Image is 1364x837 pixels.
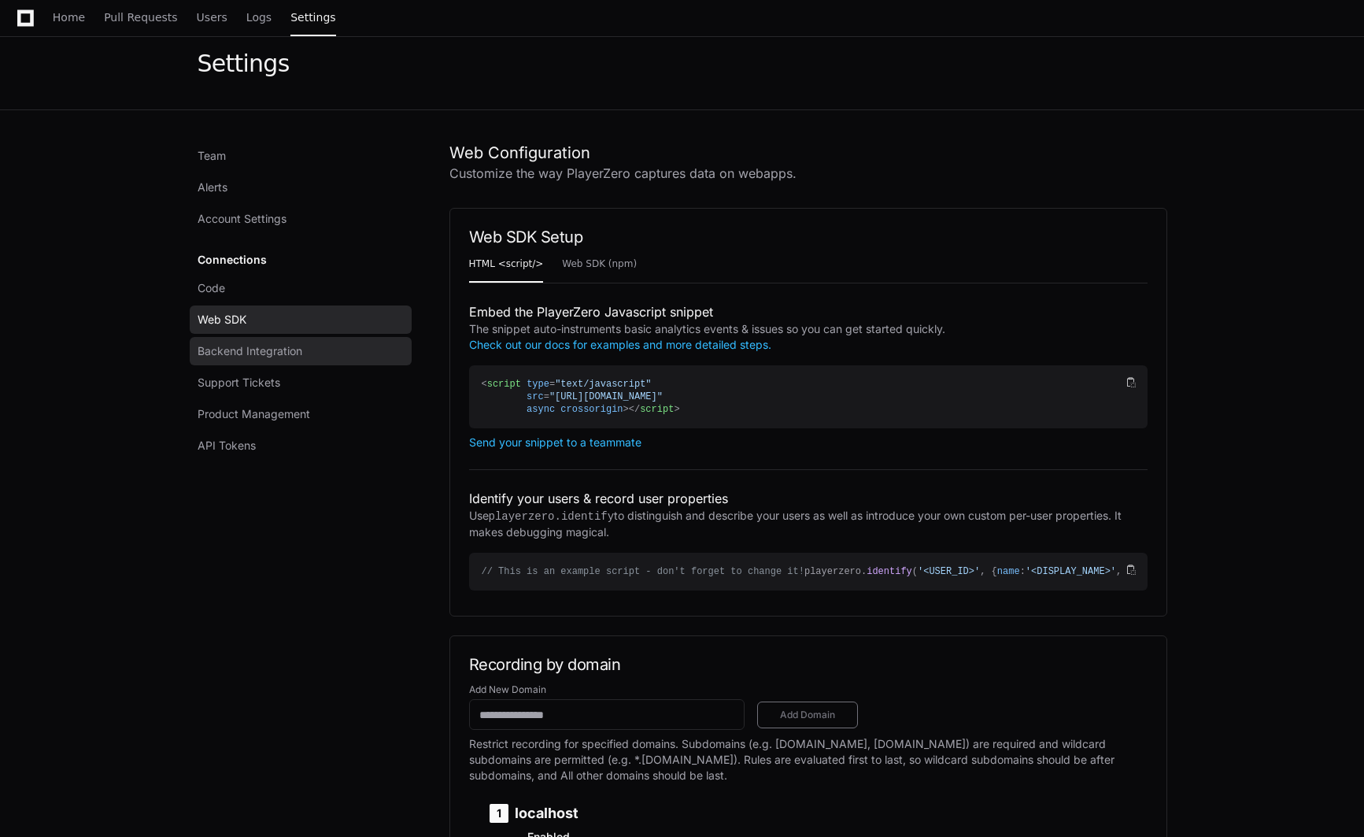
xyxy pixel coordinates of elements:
a: Backend Integration [190,337,412,365]
span: '<USER_ID>' [918,566,980,577]
span: script [487,379,521,390]
h2: Web SDK Setup [469,228,1148,246]
span: Users [197,13,227,22]
span: name [997,566,1020,577]
span: Add Domain [767,709,848,721]
span: Web SDK (npm) [562,259,637,269]
span: Settings [290,13,335,22]
span: < = = > [482,379,663,415]
a: Check out our docs for examples and more detailed steps. [469,338,771,351]
p: Restrict recording for specified domains. Subdomains (e.g. [DOMAIN_NAME], [DOMAIN_NAME]) are requ... [469,736,1148,783]
span: Web SDK [198,312,246,328]
span: Logs [246,13,272,22]
button: Send your snippet to a teammate [469,436,641,449]
h2: The snippet auto-instruments basic analytics events & issues so you can get started quickly. [469,321,1148,353]
h5: localhost [490,804,881,823]
a: Product Management [190,400,412,428]
span: Team [198,148,226,164]
span: Use to distinguish and describe your users as well as introduce your own custom per-user properti... [469,509,1122,539]
span: </ > [629,404,680,415]
span: Backend Integration [198,343,302,359]
a: Code [190,274,412,302]
h1: Web Configuration [449,142,1167,164]
span: Pull Requests [104,13,177,22]
span: Account Settings [198,211,286,227]
a: Alerts [190,173,412,202]
a: Account Settings [190,205,412,233]
h2: Customize the way PlayerZero captures data on webapps. [449,164,1167,183]
a: API Tokens [190,431,412,460]
span: HTML <script/> [469,259,544,269]
span: src [527,391,544,402]
span: "text/javascript" [555,379,651,390]
div: 1 [490,804,508,823]
h2: Recording by domain [469,655,1148,674]
span: type [527,379,549,390]
span: Alerts [198,180,227,195]
a: Team [190,142,412,170]
span: "[URL][DOMAIN_NAME]" [549,391,663,402]
span: Code [198,280,225,296]
div: playerzero. ( , { : , : , : }); [482,565,1122,578]
span: async [527,404,555,415]
span: '<DISPLAY_NAME>' [1026,566,1116,577]
a: Support Tickets [190,369,412,397]
span: identify [867,566,912,577]
label: Add New Domain [469,683,1148,696]
span: Product Management [198,406,310,422]
button: Add Domain [757,702,858,728]
a: Web SDK [190,306,412,334]
h1: Embed the PlayerZero Javascript snippet [469,302,1148,321]
span: Home [53,13,85,22]
span: crossorigin [560,404,623,415]
h1: Identify your users & record user properties [469,489,1148,508]
span: // This is an example script - don't forget to change it! [482,566,804,577]
span: script [640,404,674,415]
span: API Tokens [198,438,256,454]
span: playerzero.identify [489,510,615,523]
span: Support Tickets [198,375,280,391]
div: Settings [198,50,290,78]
